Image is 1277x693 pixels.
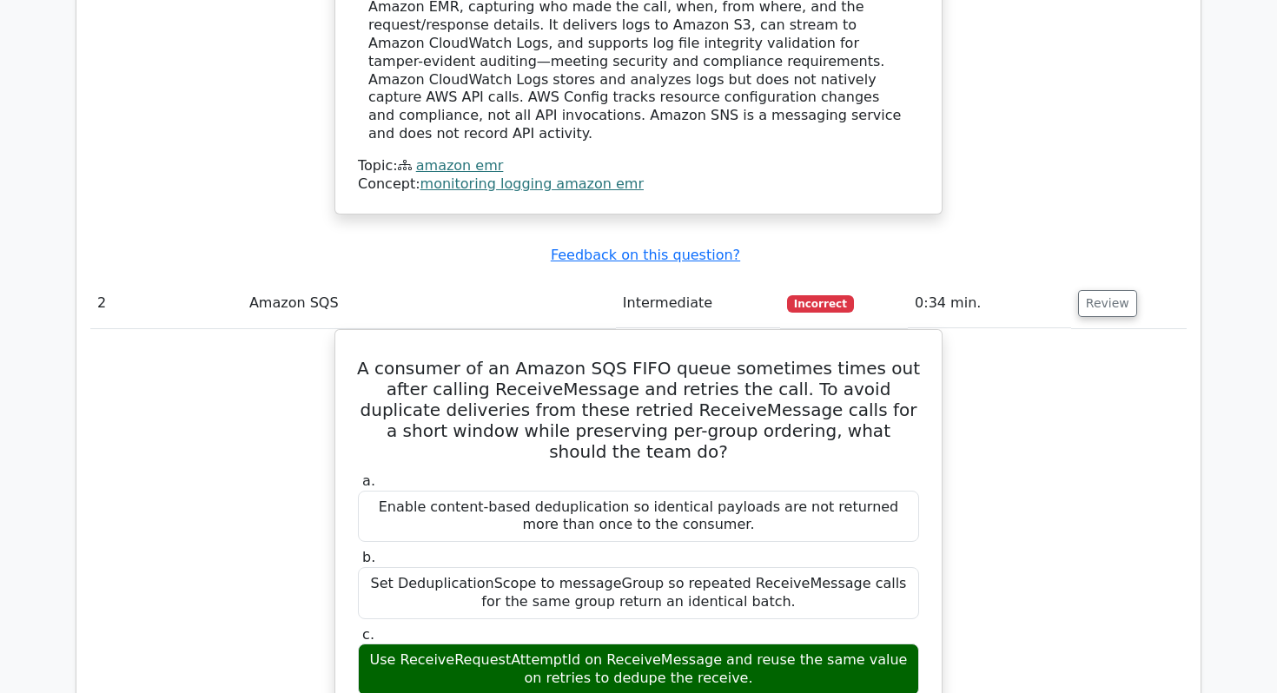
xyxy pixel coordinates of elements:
a: Feedback on this question? [551,247,740,263]
span: a. [362,472,375,489]
div: Enable content-based deduplication so identical payloads are not returned more than once to the c... [358,491,919,543]
td: 0:34 min. [908,279,1071,328]
a: monitoring logging amazon emr [420,175,644,192]
span: c. [362,626,374,643]
div: Concept: [358,175,919,194]
a: amazon emr [416,157,504,174]
td: 2 [90,279,242,328]
div: Topic: [358,157,919,175]
h5: A consumer of an Amazon SQS FIFO queue sometimes times out after calling ReceiveMessage and retri... [356,358,921,462]
td: Amazon SQS [242,279,616,328]
button: Review [1078,290,1137,317]
span: Incorrect [787,295,854,313]
td: Intermediate [616,279,780,328]
span: b. [362,549,375,565]
div: Set DeduplicationScope to messageGroup so repeated ReceiveMessage calls for the same group return... [358,567,919,619]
